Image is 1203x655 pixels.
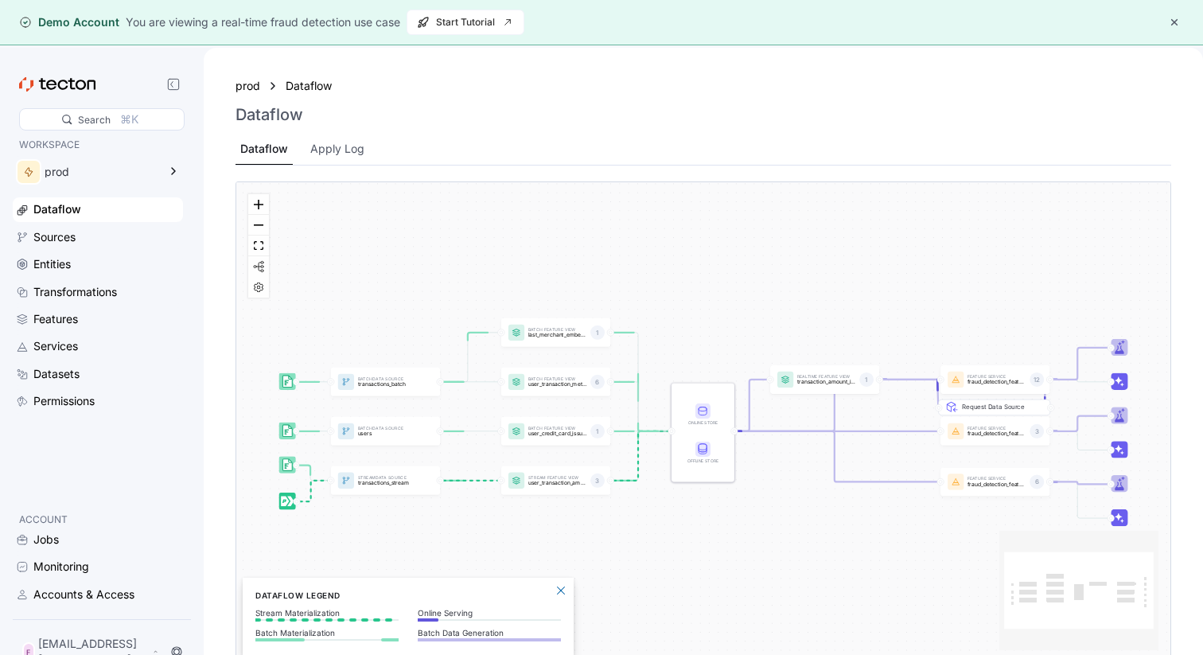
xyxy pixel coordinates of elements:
button: zoom in [248,194,269,215]
div: 3 [590,474,605,488]
a: Datasets [13,362,183,386]
div: Search [78,112,111,127]
a: Monitoring [13,555,183,579]
p: transactions_batch [358,381,417,387]
a: Feature Servicefraud_detection_feature_service6 [940,468,1049,497]
div: Services [33,337,78,355]
p: Batch Data Generation [418,628,561,637]
div: Jobs [33,531,59,548]
a: BatchData Sourceusers [331,417,440,446]
a: Transformations [13,280,183,304]
div: ⌘K [120,111,138,128]
a: Batch Feature Viewuser_transaction_metrics6 [501,368,610,396]
div: BatchData Sourcetransactions_batch [331,368,440,396]
g: Edge from featureView:last_merchant_embedding to STORE [607,333,669,431]
a: Dataflow [286,77,341,95]
div: Online Store [685,404,721,427]
a: Jobs [13,528,183,552]
a: Sources [13,225,183,249]
div: Entities [33,255,71,273]
div: Online Store [685,420,721,427]
a: Batch Feature Viewlast_merchant_embedding1 [501,318,610,347]
div: Search⌘K [19,108,185,131]
a: Services [13,334,183,358]
g: Edge from STORE to featureView:transaction_amount_is_higher_than_average [730,380,768,431]
h6: Dataflow Legend [255,589,561,602]
p: Stream Feature View [528,476,587,480]
g: Edge from STORE to featureService:fraud_detection_feature_service [730,431,938,482]
p: user_transaction_metrics [528,381,587,387]
p: transactions_stream [358,480,417,485]
div: Apply Log [310,140,364,158]
p: Online Serving [418,608,561,618]
p: Batch Feature View [528,427,587,431]
p: Batch Feature View [528,377,587,381]
div: Transformations [33,283,117,301]
g: Edge from dataSource:transactions_stream_stream_source to dataSource:transactions_stream [293,481,329,501]
div: Datasets [33,365,80,383]
div: 6 [590,375,605,389]
a: Feature Servicefraud_detection_feature_service:v212 [940,365,1049,394]
button: Start Tutorial [407,10,524,35]
a: prod [236,77,260,95]
g: Edge from featureService:fraud_detection_feature_service:v2 to Trainer_featureService:fraud_detec... [1046,348,1108,380]
p: Stream Materialization [255,608,399,618]
p: Batch Data Source [358,377,417,381]
g: Edge from featureService:fraud_detection_feature_service:v2 to Inference_featureService:fraud_det... [1046,380,1108,382]
div: Dataflow [33,201,81,218]
div: Features [33,310,78,328]
g: Edge from featureService:fraud_detection_feature_service to Trainer_featureService:fraud_detectio... [1046,482,1108,485]
div: You are viewing a real-time fraud detection use case [126,14,400,31]
p: users [358,431,417,436]
div: React Flow controls [248,194,269,298]
a: Accounts & Access [13,583,183,606]
div: Accounts & Access [33,586,134,603]
div: Request Data Source [962,402,1042,472]
div: Permissions [33,392,95,410]
a: Entities [13,252,183,276]
g: Edge from featureView:user_transaction_amount_totals to STORE [607,431,669,481]
p: Realtime Feature View [797,375,856,379]
g: Edge from featureService:fraud_detection_feature_service:v2 to REQ_featureService:fraud_detection... [1044,380,1045,408]
div: 1 [590,424,605,439]
div: Demo Account [19,14,119,30]
button: Close Legend Panel [551,581,570,600]
p: transaction_amount_is_higher_than_average [797,379,856,384]
a: Stream Feature Viewuser_transaction_amount_totals3 [501,466,610,495]
a: Features [13,307,183,331]
p: WORKSPACE [19,137,177,153]
div: Dataflow [240,140,288,158]
h3: Dataflow [236,105,303,124]
div: StreamData Sourcetransactions_stream [331,466,440,495]
a: Permissions [13,389,183,413]
p: user_transaction_amount_totals [528,480,587,485]
p: fraud_detection_feature_service [967,482,1026,487]
p: Batch Data Source [358,427,417,431]
div: 1 [859,372,874,387]
div: Realtime Feature Viewtransaction_amount_is_higher_than_average1 [770,365,879,394]
div: Sources [33,228,76,246]
p: Batch Materialization [255,628,399,637]
a: Feature Servicefraud_detection_feature_service_streaming3 [940,417,1049,446]
div: Request Data Source [952,371,1064,387]
p: Stream Data Source [358,476,417,480]
a: Batch Feature Viewuser_credit_card_issuer1 [501,417,610,446]
g: Edge from featureView:user_transaction_metrics to STORE [607,382,669,431]
g: Edge from featureService:fraud_detection_feature_service to Inference_featureService:fraud_detect... [1046,482,1108,519]
button: zoom out [248,215,269,236]
div: prod [45,166,158,177]
p: Feature Service [967,478,1026,482]
div: 1 [590,326,605,340]
p: user_credit_card_issuer [528,431,587,436]
a: Dataflow [13,197,183,221]
p: Batch Feature View [528,328,587,332]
